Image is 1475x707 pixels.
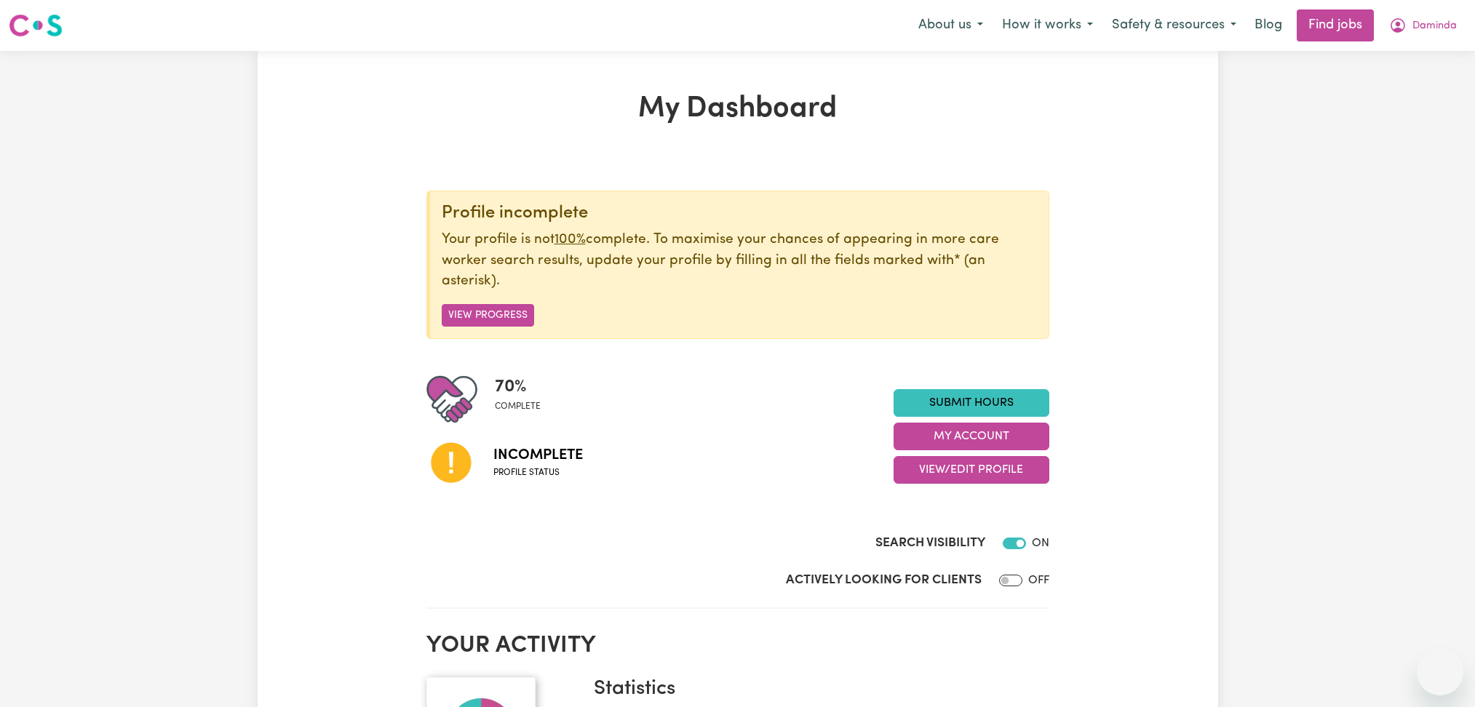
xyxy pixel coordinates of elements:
h1: My Dashboard [426,92,1049,127]
p: Your profile is not complete. To maximise your chances of appearing in more care worker search re... [442,230,1037,292]
div: Profile incomplete [442,203,1037,224]
span: 70 % [495,374,541,400]
u: 100% [554,233,586,247]
span: OFF [1028,575,1049,586]
span: ON [1032,538,1049,549]
button: View/Edit Profile [894,456,1049,484]
h3: Statistics [594,677,1038,702]
iframe: Button to launch messaging window [1417,649,1463,695]
a: Careseekers logo [9,9,63,42]
h2: Your activity [426,632,1049,660]
button: About us [909,10,993,41]
span: Profile status [493,466,583,479]
span: Daminda [1412,18,1457,34]
label: Actively Looking for Clients [786,571,982,590]
label: Search Visibility [875,534,985,553]
div: Profile completeness: 70% [495,374,552,425]
span: complete [495,400,541,413]
button: View Progress [442,304,534,327]
img: Careseekers logo [9,12,63,39]
button: My Account [894,423,1049,450]
button: How it works [993,10,1102,41]
a: Find jobs [1297,9,1374,41]
a: Blog [1246,9,1291,41]
a: Submit Hours [894,389,1049,417]
button: Safety & resources [1102,10,1246,41]
span: Incomplete [493,444,583,466]
button: My Account [1380,10,1466,41]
